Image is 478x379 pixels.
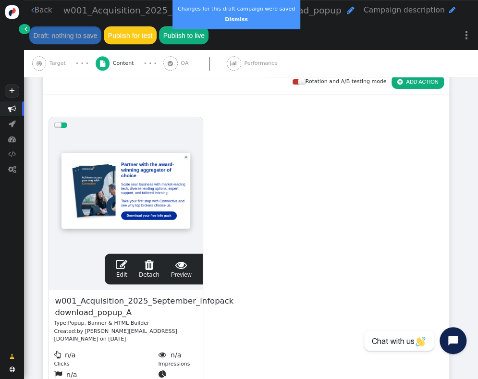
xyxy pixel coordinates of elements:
[158,351,169,358] span: 
[116,259,127,279] a: Edit
[100,61,105,67] span: 
[159,26,208,44] button: Publish to live
[5,85,19,98] a: +
[116,259,127,270] span: 
[171,259,192,270] span: 
[139,259,159,278] span: Detach
[171,351,181,359] span: n/a
[158,370,169,378] span: 
[113,60,137,68] span: Content
[54,351,63,358] span: 
[10,353,14,361] span: 
[168,61,173,67] span: 
[364,6,445,14] span: Campaign description
[158,349,197,368] div: Impressions
[181,60,192,68] span: QA
[25,25,27,33] span: 
[31,4,52,16] a: Back
[8,166,16,173] span: 
[54,295,235,320] span: w001_Acquisition_2025_September_infopack download_popup_A
[76,59,88,69] div: · · ·
[244,60,281,68] span: Performance
[54,370,65,378] span: 
[96,50,163,77] a:  Content · · ·
[10,367,15,372] span: 
[49,60,69,68] span: Target
[9,120,16,127] span: 
[32,50,96,77] a:  Target · · ·
[171,259,192,279] a: Preview
[225,16,248,23] a: Dismiss
[397,79,402,85] span: 
[139,259,159,279] a: Detach
[54,349,159,368] div: Clicks
[5,5,19,19] img: logo-icon.svg
[8,105,16,112] span: 
[449,6,455,13] span: 
[63,5,342,15] span: w001_Acquisition_2025_September_infopack download_popup
[4,350,20,364] a: 
[230,61,237,67] span: 
[293,78,392,86] div: Rotation and A/B testing mode
[8,135,16,143] span: 
[37,61,42,67] span: 
[19,24,30,34] a: 
[31,6,34,13] span: 
[227,50,294,77] a:  Performance
[65,351,75,359] span: n/a
[104,26,156,44] button: Publish for test
[171,259,192,279] span: Preview
[163,50,227,77] a:  QA
[392,75,443,89] button: ADD ACTION
[54,328,197,343] div: Created:
[68,320,149,326] span: Popup, Banner & HTML Builder
[54,319,197,328] div: Type:
[144,59,156,69] div: · · ·
[455,21,478,49] a: ⋮
[54,328,177,342] span: by [PERSON_NAME][EMAIL_ADDRESS][DOMAIN_NAME] on [DATE]
[29,26,101,44] button: Draft: nothing to save
[8,150,16,158] span: 
[347,6,355,15] span: 
[66,371,77,379] span: n/a
[139,259,159,270] span: 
